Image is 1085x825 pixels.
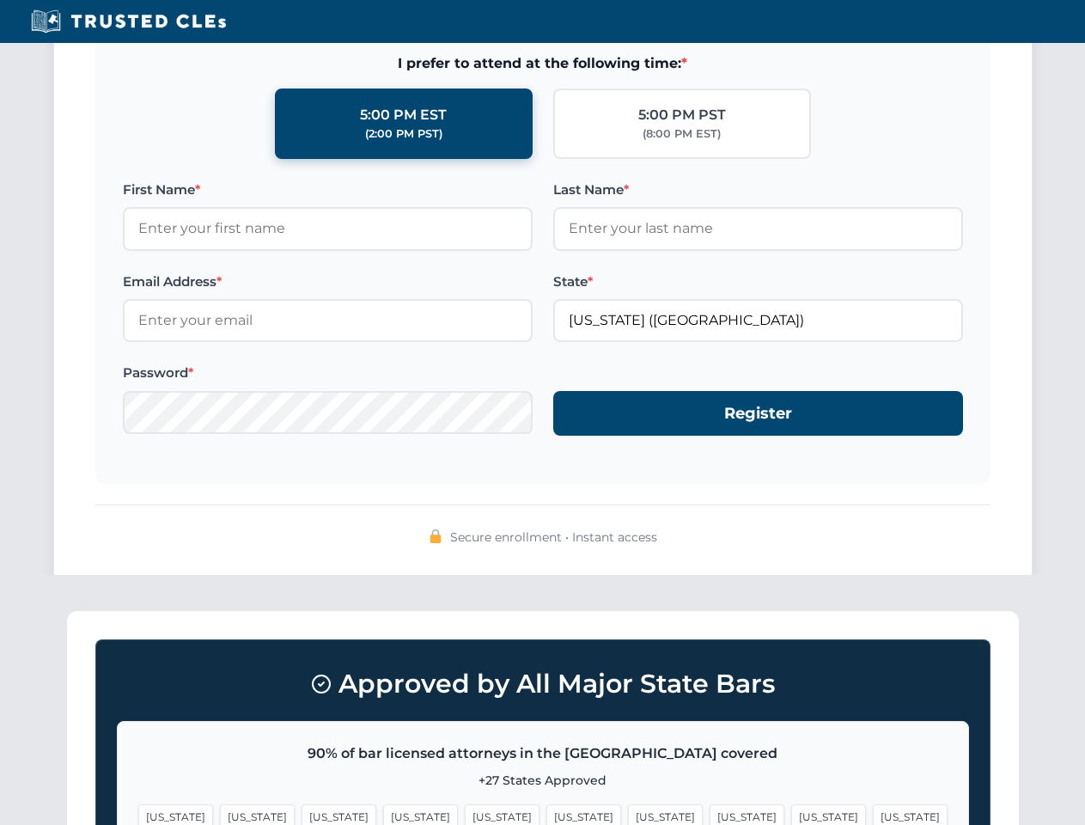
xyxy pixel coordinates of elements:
[553,180,963,200] label: Last Name
[365,125,442,143] div: (2:00 PM PST)
[123,299,533,342] input: Enter your email
[123,272,533,292] label: Email Address
[26,9,231,34] img: Trusted CLEs
[138,771,948,790] p: +27 States Approved
[553,272,963,292] label: State
[360,104,447,126] div: 5:00 PM EST
[638,104,726,126] div: 5:00 PM PST
[123,52,963,75] span: I prefer to attend at the following time:
[450,528,657,547] span: Secure enrollment • Instant access
[138,742,948,765] p: 90% of bar licensed attorneys in the [GEOGRAPHIC_DATA] covered
[123,180,533,200] label: First Name
[553,391,963,437] button: Register
[117,661,969,707] h3: Approved by All Major State Bars
[123,363,533,383] label: Password
[429,529,442,543] img: 🔒
[553,299,963,342] input: Ohio (OH)
[643,125,721,143] div: (8:00 PM EST)
[123,207,533,250] input: Enter your first name
[553,207,963,250] input: Enter your last name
